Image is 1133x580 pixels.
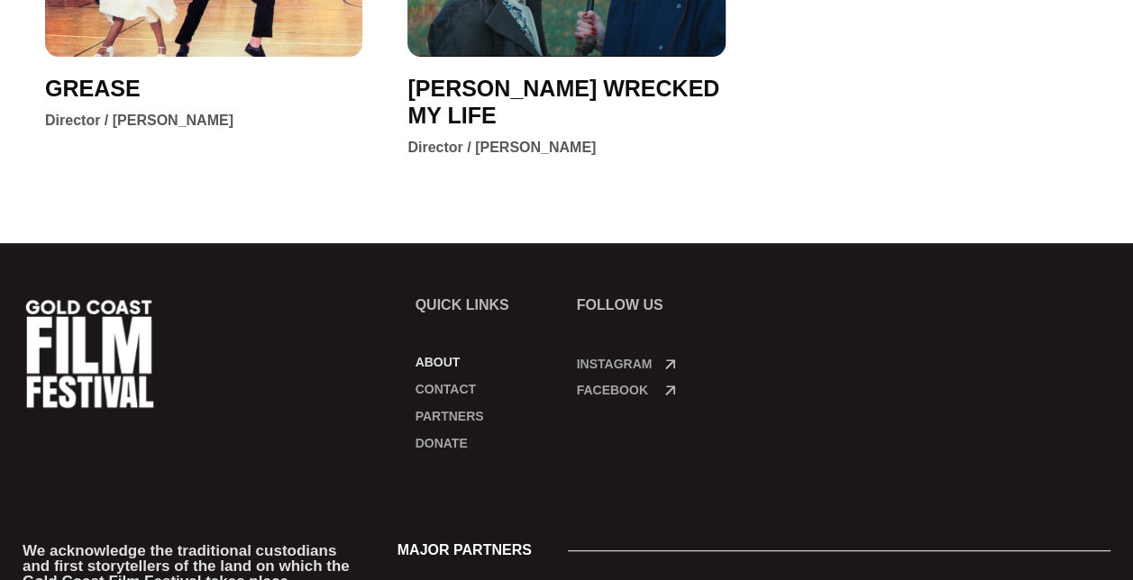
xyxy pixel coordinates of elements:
a: About [416,353,559,371]
a: GREASE [45,75,141,102]
a: Facebook [665,385,675,395]
a: Contact [416,380,559,398]
a: Partners [416,407,559,425]
a: Instagram [576,357,652,371]
a: Donate [416,434,559,452]
div: Director / [PERSON_NAME] [407,138,596,158]
div: Director / [PERSON_NAME] [45,111,233,131]
a: Facebook [576,383,647,397]
p: Quick links [416,298,559,313]
a: Instagram [665,359,675,369]
p: FOLLOW US [576,298,719,313]
nav: Menu [416,353,559,452]
span: MAJOR PARTNERS [397,543,532,557]
a: [PERSON_NAME] WRECKED MY LIFE [407,75,725,129]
